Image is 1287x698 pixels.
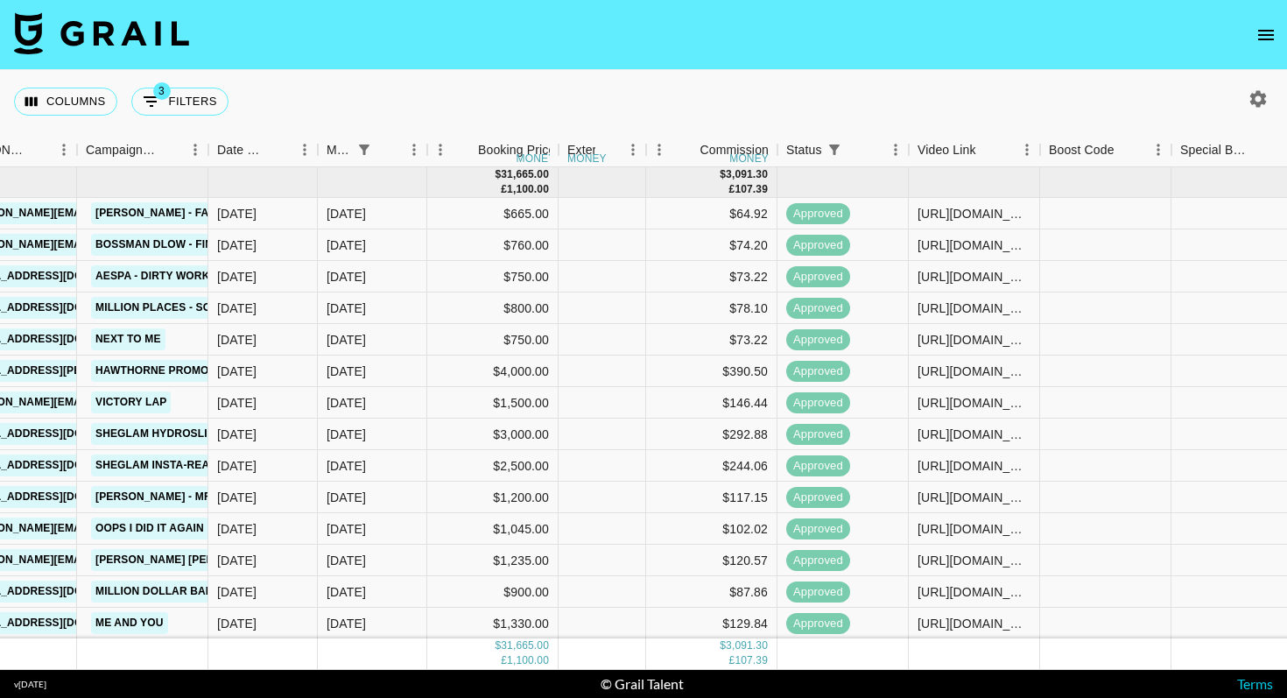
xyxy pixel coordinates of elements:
[507,654,549,669] div: 1,100.00
[918,615,1030,632] div: https://www.instagram.com/reel/DMQ73dFSlNA/
[427,293,559,324] div: $800.00
[918,363,1030,380] div: https://www.tiktok.com/@mattisontwins/video/7527065932678614328?lang=en
[327,583,366,601] div: Jul '25
[918,268,1030,286] div: https://www.tiktok.com/@u7ena/video/7530984049704275222?_t=ZN-8yJzDmeq4tK&_r=1
[646,450,777,482] div: $244.06
[729,182,735,197] div: £
[1014,137,1040,163] button: Menu
[976,137,1001,162] button: Sort
[720,167,726,182] div: $
[918,552,1030,569] div: https://www.instagram.com/reel/DMaxxyfs7l5/?igsh=MWtwb3ZwNWo4MHFneg%3D%3D
[91,518,208,539] a: oops i did it again
[501,654,507,669] div: £
[51,137,77,163] button: Menu
[427,419,559,450] div: $3,000.00
[327,268,366,286] div: Jul '25
[822,137,847,162] div: 1 active filter
[217,300,257,317] div: 09/07/2025
[217,520,257,538] div: 22/07/2025
[786,490,850,506] span: approved
[646,198,777,229] div: $64.92
[91,423,333,445] a: SHEGLAM HydroSlime Primer Campaign
[777,133,909,167] div: Status
[646,137,672,163] button: Menu
[26,137,51,162] button: Sort
[327,552,366,569] div: Jul '25
[786,363,850,380] span: approved
[918,457,1030,475] div: https://www.tiktok.com/@marinaktunes/video/7533305510041275670?_r=1&_t=ZN-8yUd2f2JWLO
[847,137,871,162] button: Sort
[1049,133,1115,167] div: Boost Code
[217,615,257,632] div: 22/07/2025
[918,426,1030,443] div: https://www.instagram.com/reel/DL5MOcVttik/?igsh=MWt3MmNtbmMyZ3A2NA==
[208,133,318,167] div: Date Created
[620,137,646,163] button: Menu
[1180,133,1252,167] div: Special Booking Type
[786,300,850,317] span: approved
[91,486,341,508] a: [PERSON_NAME] - Mr [PERSON_NAME] Blue
[217,133,267,167] div: Date Created
[646,229,777,261] div: $74.20
[646,419,777,450] div: $292.88
[646,513,777,545] div: $102.02
[646,261,777,293] div: $73.22
[352,137,376,162] button: Show filters
[786,395,850,412] span: approved
[14,679,46,690] div: v [DATE]
[786,521,850,538] span: approved
[675,137,700,162] button: Sort
[720,639,726,654] div: $
[507,182,549,197] div: 1,100.00
[918,583,1030,601] div: https://www.tiktok.com/@liammillerr/video/7532619152926706975?_t=ZP-8yRTjaVVKAg&_r=1
[1248,18,1283,53] button: open drawer
[786,584,850,601] span: approved
[91,581,434,603] a: Million Dollar Baby x [PERSON_NAME] “Meme” Campaign
[735,654,768,669] div: 107.39
[646,576,777,608] div: $87.86
[217,457,257,475] div: 07/07/2025
[86,133,158,167] div: Campaign (Type)
[327,426,366,443] div: Jul '25
[327,394,366,412] div: Jul '25
[217,331,257,349] div: 30/07/2025
[822,137,847,162] button: Show filters
[427,482,559,513] div: $1,200.00
[646,324,777,356] div: $73.22
[327,489,366,506] div: Jul '25
[91,391,171,413] a: victory lap
[495,639,501,654] div: $
[14,12,189,54] img: Grail Talent
[918,236,1030,254] div: https://www.instagram.com/reel/DMGNeeZs805/?igsh=b3o0dmw4aXpldDAw
[91,234,246,256] a: BossMan Dlow - Finesse
[91,455,524,476] a: SHEGLAM Insta-Ready Face & Under Eye Setting Powder Duo Campaign
[501,639,549,654] div: 31,665.00
[883,137,909,163] button: Menu
[217,426,257,443] div: 15/04/2025
[786,458,850,475] span: approved
[786,332,850,349] span: approved
[918,520,1030,538] div: https://www.instagram.com/reel/DMTIsXksSyq/
[91,360,214,382] a: hawthorne promo
[478,133,555,167] div: Booking Price
[401,137,427,163] button: Menu
[786,427,850,443] span: approved
[427,261,559,293] div: $750.00
[91,612,168,634] a: me and you
[327,236,366,254] div: Jul '25
[786,237,850,254] span: approved
[646,482,777,513] div: $117.15
[327,300,366,317] div: Jul '25
[918,331,1030,349] div: https://www.tiktok.com/@talishagrobler/video/7532416347699940664?_t=ZM-8yQY6InX77Y&_r=1
[646,608,777,639] div: $129.84
[217,205,257,222] div: 30/06/2025
[567,153,607,164] div: money
[501,182,507,197] div: £
[153,82,171,100] span: 3
[646,356,777,387] div: $390.50
[646,293,777,324] div: $78.10
[292,137,318,163] button: Menu
[786,133,822,167] div: Status
[376,137,401,162] button: Sort
[726,639,768,654] div: 3,091.30
[735,182,768,197] div: 107.39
